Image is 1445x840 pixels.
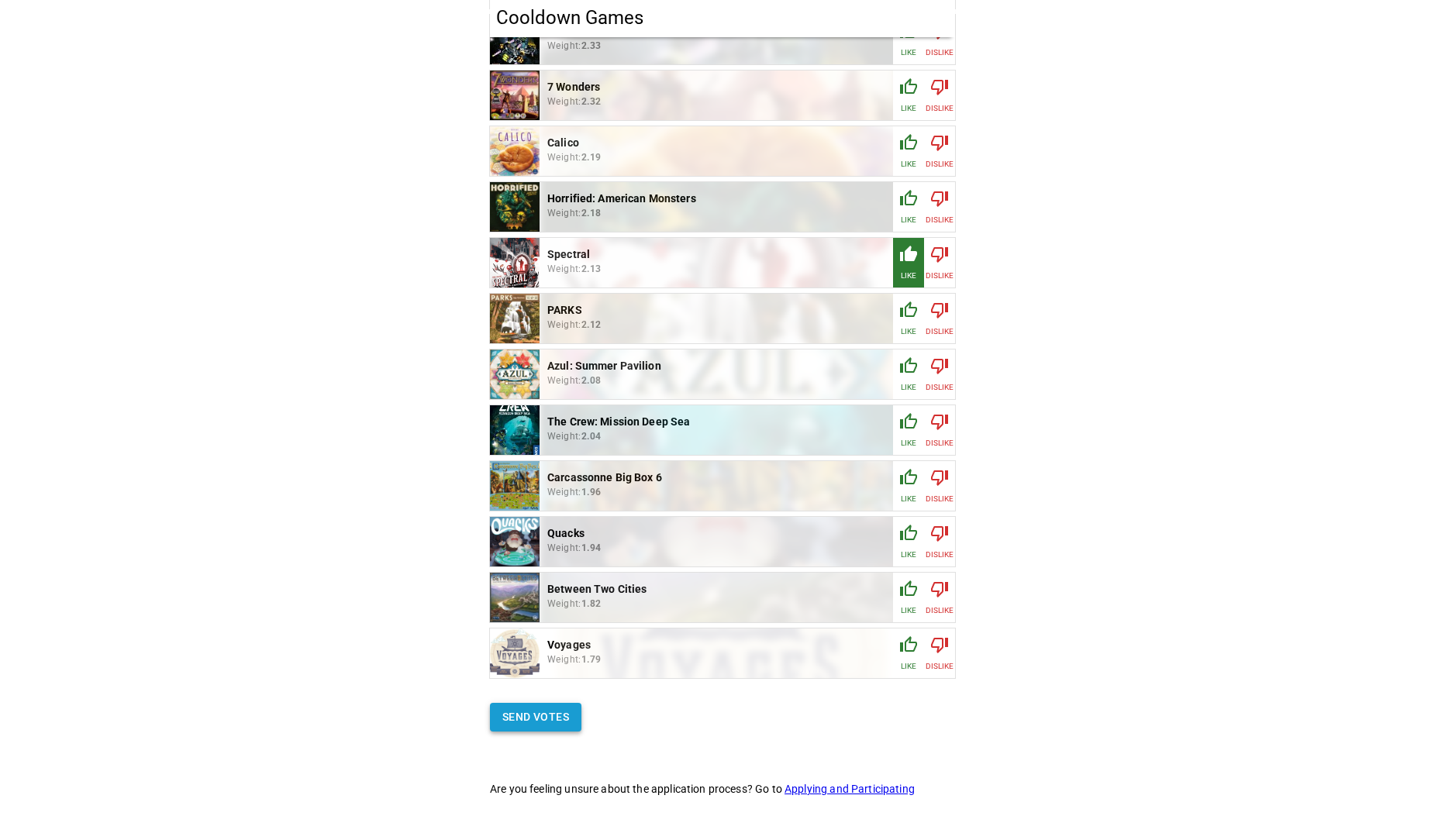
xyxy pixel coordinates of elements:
[893,238,924,287] button: Like
[926,493,954,504] p: Dislike
[490,182,540,232] img: pic6306248.jpg
[540,191,905,557] img: pic4930887.jpg
[924,573,955,622] button: Dislike
[901,493,916,504] p: Like
[924,405,955,455] button: Dislike
[490,405,540,455] img: pic5988903.jpg
[926,549,954,560] p: Dislike
[924,461,955,511] button: Dislike
[893,461,924,511] button: Like
[926,325,954,337] p: Dislike
[893,573,924,622] button: Like
[490,573,540,622] img: pic6352795.jpg
[926,102,954,114] p: Dislike
[540,484,905,823] img: pic6665090.png
[893,15,924,64] button: Like
[924,15,955,64] button: Dislike
[901,604,916,616] p: Like
[924,294,955,343] button: Dislike
[926,270,954,281] p: Dislike
[901,102,916,114] p: Like
[901,437,916,449] p: Like
[540,136,905,501] img: pic4852372.jpg
[901,214,916,225] p: Like
[926,158,954,170] p: Dislike
[924,628,955,678] button: Dislike
[924,126,955,176] button: Dislike
[901,549,916,560] p: Like
[924,71,955,120] button: Dislike
[924,349,955,399] button: Dislike
[924,517,955,566] button: Dislike
[924,238,955,287] button: Dislike
[540,351,905,621] img: pic6882456.png
[926,46,954,58] p: Dislike
[926,660,954,672] p: Dislike
[893,405,924,455] button: Like
[490,126,540,176] img: pic8124431.jpg
[490,517,540,566] img: pic8780293.png
[490,349,540,399] img: pic4930887.jpg
[893,182,924,232] button: Like
[901,325,916,337] p: Like
[540,359,905,725] img: pic8780293.png
[540,34,905,491] img: pic7515218.png
[901,158,916,170] p: Like
[540,415,905,780] img: pic6352795.jpg
[901,46,916,58] p: Like
[540,24,905,390] img: pic6306248.jpg
[901,270,916,281] p: Like
[490,703,581,732] button: Send votes
[926,437,954,449] p: Dislike
[893,628,924,678] button: Like
[540,177,905,685] img: pic5988903.jpg
[490,461,540,511] img: pic6882456.png
[893,294,924,343] button: Like
[926,381,954,393] p: Dislike
[785,783,915,795] a: Applying and Participating
[901,660,916,672] p: Like
[893,71,924,120] button: Like
[926,214,954,225] p: Dislike
[490,15,540,64] img: pic3926631.jpg
[490,294,540,343] img: pic4852372.jpg
[901,381,916,393] p: Like
[926,604,954,616] p: Dislike
[924,182,955,232] button: Dislike
[490,71,540,120] img: pic7149798.jpg
[893,126,924,176] button: Like
[490,238,540,287] img: pic7515218.png
[893,517,924,566] button: Like
[490,628,540,678] img: pic6665090.png
[893,349,924,399] button: Like
[490,781,955,797] p: Are you feeling unsure about the application process? Go to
